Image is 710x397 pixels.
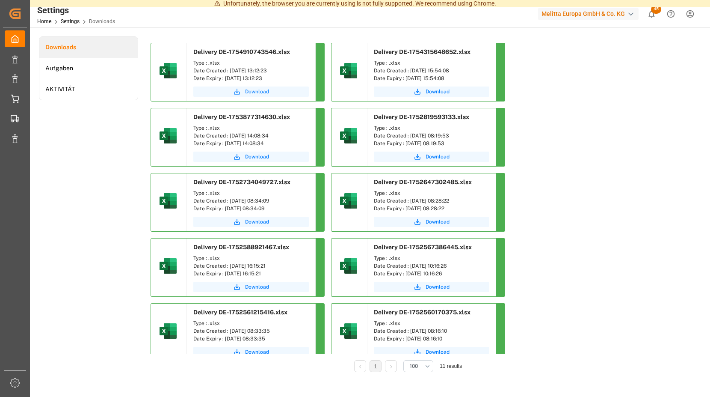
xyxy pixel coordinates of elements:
[193,319,309,327] div: Type : .xlsx
[338,256,359,276] img: microsoft-excel-2019--v1.png
[426,348,450,356] span: Download
[374,75,489,82] div: Date Expiry : [DATE] 15:54:08
[374,189,489,197] div: Type : .xlsx
[338,321,359,341] img: microsoft-excel-2019--v1.png
[39,58,138,79] a: Aufgaben
[374,244,472,251] span: Delivery DE-1752567386445.xlsx
[374,179,472,185] span: Delivery DE-1752647302485.xlsx
[193,270,309,278] div: Date Expiry : [DATE] 16:15:21
[193,124,309,132] div: Type : .xlsx
[158,125,178,146] img: microsoft-excel-2019--v1.png
[158,256,178,276] img: microsoft-excel-2019--v1.png
[374,152,489,162] button: Download
[651,5,661,14] span: 45
[37,18,51,24] a: Home
[374,364,377,370] a: 1
[193,254,309,262] div: Type : .xlsx
[193,205,309,212] div: Date Expiry : [DATE] 08:34:09
[426,218,450,226] span: Download
[193,327,309,335] div: Date Created : [DATE] 08:33:35
[193,75,309,82] div: Date Expiry : [DATE] 13:12:23
[245,153,269,161] span: Download
[193,244,289,251] span: Delivery DE-1752588921467.xlsx
[374,67,489,75] div: Date Created : [DATE] 15:54:08
[193,87,309,97] button: Download
[374,87,489,97] button: Download
[193,179,290,185] span: Delivery DE-1752734049727.xlsx
[374,319,489,327] div: Type : .xlsx
[193,309,287,316] span: Delivery DE-1752561215416.xlsx
[374,335,489,343] div: Date Expiry : [DATE] 08:16:10
[193,335,309,343] div: Date Expiry : [DATE] 08:33:35
[403,360,433,372] button: open menu
[661,4,680,24] button: Help Center
[338,60,359,81] img: microsoft-excel-2019--v1.png
[370,360,382,372] li: 1
[538,6,642,22] button: Melitta Europa GmbH & Co. KG
[39,79,138,100] a: AKTIVITÄT
[410,362,418,370] span: 100
[374,327,489,335] div: Date Created : [DATE] 08:16:10
[374,254,489,262] div: Type : .xlsx
[39,37,138,58] a: Downloads
[374,140,489,147] div: Date Expiry : [DATE] 08:19:53
[426,153,450,161] span: Download
[193,262,309,270] div: Date Created : [DATE] 16:15:21
[193,132,309,140] div: Date Created : [DATE] 14:08:34
[37,4,115,17] div: Settings
[374,113,469,120] span: Delivery DE-1752819593133.xlsx
[642,4,661,24] button: show 45 new notifications
[193,59,309,67] div: Type : .xlsx
[374,309,470,316] span: Delivery DE-1752560170375.xlsx
[374,48,470,55] span: Delivery DE-1754315648652.xlsx
[245,283,269,291] span: Download
[374,270,489,278] div: Date Expiry : [DATE] 10:16:26
[158,191,178,211] img: microsoft-excel-2019--v1.png
[193,197,309,205] div: Date Created : [DATE] 08:34:09
[374,197,489,205] div: Date Created : [DATE] 08:28:22
[193,113,290,120] span: Delivery DE-1753877314630.xlsx
[338,125,359,146] img: microsoft-excel-2019--v1.png
[374,59,489,67] div: Type : .xlsx
[158,321,178,341] img: microsoft-excel-2019--v1.png
[245,348,269,356] span: Download
[158,60,178,81] img: microsoft-excel-2019--v1.png
[426,283,450,291] span: Download
[440,363,462,369] span: 11 results
[426,88,450,96] span: Download
[193,217,309,227] button: Download
[193,152,309,162] button: Download
[193,347,309,357] button: Download
[374,132,489,140] div: Date Created : [DATE] 08:19:53
[354,360,366,372] li: Previous Page
[374,124,489,132] div: Type : .xlsx
[245,88,269,96] span: Download
[374,347,489,357] button: Download
[61,18,80,24] a: Settings
[338,191,359,211] img: microsoft-excel-2019--v1.png
[193,67,309,75] div: Date Created : [DATE] 13:12:23
[385,360,397,372] li: Next Page
[193,189,309,197] div: Type : .xlsx
[374,282,489,292] button: Download
[374,205,489,212] div: Date Expiry : [DATE] 08:28:22
[193,48,290,55] span: Delivery DE-1754910743546.xlsx
[193,140,309,147] div: Date Expiry : [DATE] 14:08:34
[538,8,639,20] div: Melitta Europa GmbH & Co. KG
[245,218,269,226] span: Download
[374,217,489,227] button: Download
[193,282,309,292] button: Download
